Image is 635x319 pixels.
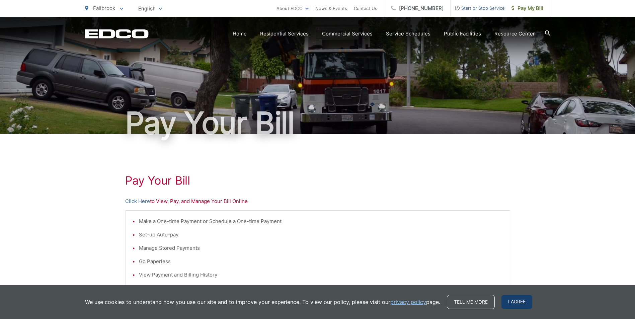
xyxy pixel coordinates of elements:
a: Residential Services [260,30,309,38]
a: Home [233,30,247,38]
li: Set-up Auto-pay [139,231,503,239]
li: Manage Stored Payments [139,244,503,252]
a: EDCD logo. Return to the homepage. [85,29,149,38]
a: Public Facilities [444,30,481,38]
li: View Payment and Billing History [139,271,503,279]
span: Fallbrook [93,5,115,11]
a: News & Events [315,4,347,12]
p: to View, Pay, and Manage Your Bill Online [125,197,510,205]
span: Pay My Bill [511,4,543,12]
li: Go Paperless [139,257,503,265]
a: About EDCO [276,4,309,12]
a: privacy policy [390,298,426,306]
li: Make a One-time Payment or Schedule a One-time Payment [139,217,503,225]
a: Tell me more [447,295,495,309]
h1: Pay Your Bill [85,106,550,140]
a: Click Here [125,197,150,205]
p: We use cookies to understand how you use our site and to improve your experience. To view our pol... [85,298,440,306]
span: English [133,3,167,14]
a: Contact Us [354,4,377,12]
span: I agree [501,295,532,309]
a: Resource Center [494,30,535,38]
a: Commercial Services [322,30,373,38]
h1: Pay Your Bill [125,174,510,187]
a: Service Schedules [386,30,430,38]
